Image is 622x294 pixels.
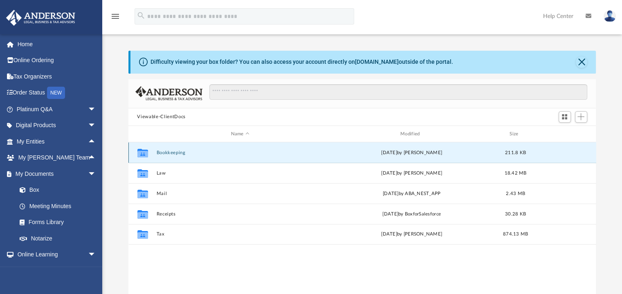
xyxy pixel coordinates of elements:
[156,191,324,196] button: Mail
[328,170,495,177] div: [DATE] by [PERSON_NAME]
[88,166,104,182] span: arrow_drop_down
[576,56,587,68] button: Close
[11,198,104,214] a: Meeting Minutes
[6,36,108,52] a: Home
[505,212,525,216] span: 30.28 KB
[132,130,152,138] div: id
[156,232,324,237] button: Tax
[328,190,495,197] div: [DATE] by ABA_NEST_APP
[6,101,108,117] a: Platinum Q&Aarrow_drop_down
[88,150,104,166] span: arrow_drop_up
[328,211,495,218] div: [DATE] by BoxforSalesforce
[137,11,146,20] i: search
[328,149,495,157] div: by [PERSON_NAME]
[6,133,108,150] a: My Entitiesarrow_drop_up
[604,10,616,22] img: User Pic
[137,113,185,121] button: Viewable-ClientDocs
[110,11,120,21] i: menu
[328,130,496,138] div: Modified
[6,150,104,166] a: My [PERSON_NAME] Teamarrow_drop_up
[503,232,528,237] span: 874.13 MB
[156,130,324,138] div: Name
[6,85,108,101] a: Order StatusNEW
[6,68,108,85] a: Tax Organizers
[110,16,120,21] a: menu
[11,263,104,279] a: Courses
[88,247,104,263] span: arrow_drop_down
[88,101,104,118] span: arrow_drop_down
[499,130,532,138] div: Size
[150,58,453,66] div: Difficulty viewing your box folder? You can also access your account directly on outside of the p...
[156,171,324,176] button: Law
[6,52,108,69] a: Online Ordering
[6,117,108,134] a: Digital Productsarrow_drop_down
[355,58,399,65] a: [DOMAIN_NAME]
[88,117,104,134] span: arrow_drop_down
[328,231,495,238] div: [DATE] by [PERSON_NAME]
[381,150,397,155] span: [DATE]
[47,87,65,99] div: NEW
[559,111,571,123] button: Switch to Grid View
[11,182,100,198] a: Box
[505,150,525,155] span: 211.8 KB
[6,166,104,182] a: My Documentsarrow_drop_down
[209,84,587,100] input: Search files and folders
[575,111,587,123] button: Add
[11,214,100,231] a: Forms Library
[6,247,104,263] a: Online Learningarrow_drop_down
[506,191,525,196] span: 2.43 MB
[156,150,324,155] button: Bookkeeping
[535,130,593,138] div: id
[4,10,78,26] img: Anderson Advisors Platinum Portal
[504,171,526,175] span: 18.42 MB
[88,133,104,150] span: arrow_drop_up
[156,211,324,217] button: Receipts
[11,230,104,247] a: Notarize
